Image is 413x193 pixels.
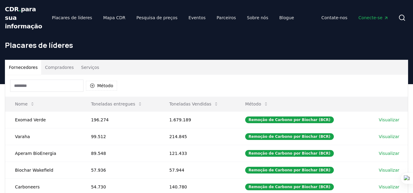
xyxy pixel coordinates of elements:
a: Eventos [184,12,211,23]
font: Remoção de Carbono por Biochar (BCR) [249,185,330,189]
a: Visualizar [379,117,399,123]
a: Visualizar [379,184,399,190]
a: CDR.para sua informação [5,5,42,30]
font: Método [245,102,261,106]
font: Conecte-se [358,15,382,20]
font: Placares de líderes [52,15,92,20]
button: Toneladas Vendidas [164,98,223,110]
nav: Principal [47,12,299,23]
font: Remoção de Carbono por Biochar (BCR) [249,168,330,172]
font: Método [97,83,113,88]
a: Contate-nos [316,12,352,23]
font: Blogue [279,15,294,20]
font: Remoção de Carbono por Biochar (BCR) [249,134,330,139]
font: Biochar Wakefield [15,168,53,173]
a: Visualizar [379,134,399,140]
font: Visualizar [379,184,399,189]
font: 140.780 [169,184,187,189]
font: 54.730 [91,184,106,189]
font: 1.679.189 [169,117,191,122]
font: Contate-nos [321,15,347,20]
a: Parceiros [212,12,241,23]
font: 196.274 [91,117,109,122]
a: Visualizar [379,150,399,156]
font: Pesquisa de preços [136,15,177,20]
font: Parceiros [217,15,236,20]
a: Placares de líderes [47,12,97,23]
font: Carboneers [15,184,40,189]
font: Mapa CDR [103,15,125,20]
font: Aperam BioEnergia [15,151,56,156]
button: Toneladas entregues [86,98,148,110]
font: Sobre nós [247,15,268,20]
font: 99.512 [91,134,106,139]
font: Placares de líderes [5,40,73,50]
font: Visualizar [379,134,399,139]
font: Remoção de Carbono por Biochar (BCR) [249,151,330,155]
font: Exomad Verde [15,117,46,122]
nav: Principal [316,12,393,23]
a: Pesquisa de preços [131,12,182,23]
button: Nome [10,98,40,110]
a: Visualizar [379,167,399,173]
a: Conecte-se [353,12,393,23]
font: 89.548 [91,151,106,156]
font: Compradores [45,65,74,70]
font: Fornecedores [9,65,38,70]
font: Nome [15,102,28,106]
font: Toneladas Vendidas [169,102,211,106]
a: Sobre nós [242,12,273,23]
font: Toneladas entregues [91,102,135,106]
font: 57.936 [91,168,106,173]
font: Serviços [81,65,99,70]
font: Remoção de Carbono por Biochar (BCR) [249,118,330,122]
a: Blogue [274,12,299,23]
font: 57.944 [169,168,184,173]
font: CDR [5,5,19,13]
font: Visualizar [379,168,399,173]
font: Varaha [15,134,30,139]
font: Visualizar [379,117,399,122]
font: Eventos [189,15,206,20]
font: 121.433 [169,151,187,156]
font: para sua informação [5,5,42,30]
font: . [19,5,21,13]
font: 214.845 [169,134,187,139]
a: Mapa CDR [98,12,130,23]
button: Método [240,98,273,110]
font: Visualizar [379,151,399,156]
button: Método [86,81,117,91]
